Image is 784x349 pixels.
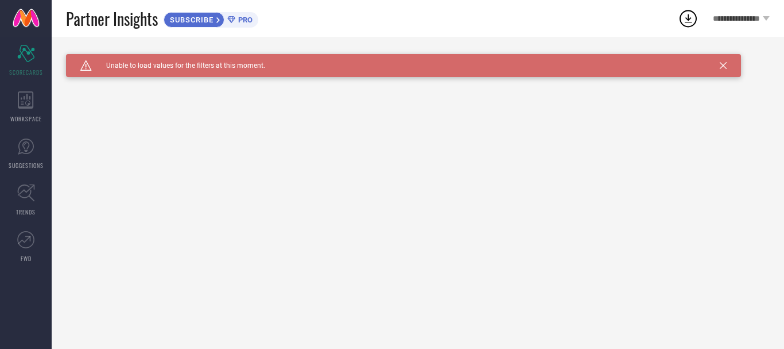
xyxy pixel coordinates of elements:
a: SUBSCRIBEPRO [164,9,258,28]
span: TRENDS [16,208,36,216]
span: Partner Insights [66,7,158,30]
div: Unable to load filters at this moment. Please try later. [66,54,770,63]
span: Unable to load values for the filters at this moment. [92,62,265,70]
span: SCORECARDS [9,68,43,76]
span: PRO [235,16,253,24]
span: SUGGESTIONS [9,161,44,170]
div: Open download list [678,8,698,29]
span: WORKSPACE [10,114,42,123]
span: FWD [21,254,32,263]
span: SUBSCRIBE [164,16,216,24]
